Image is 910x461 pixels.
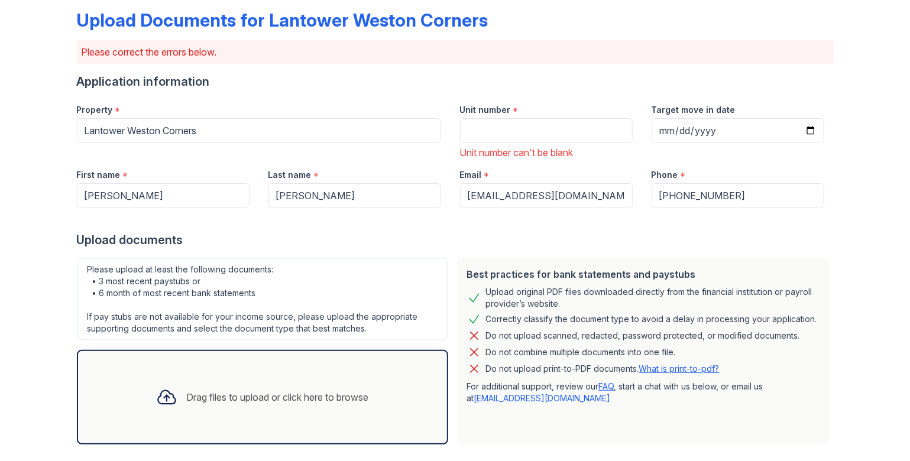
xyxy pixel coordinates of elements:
div: Correctly classify the document type to avoid a delay in processing your application. [486,312,817,326]
div: Upload original PDF files downloaded directly from the financial institution or payroll provider’... [486,286,820,310]
label: Last name [268,169,312,181]
p: Do not upload print-to-PDF documents. [486,363,720,375]
label: Email [460,169,482,181]
a: What is print-to-pdf? [639,363,720,374]
label: Phone [652,169,678,181]
div: Please upload at least the following documents: • 3 most recent paystubs or • 6 month of most rec... [77,258,448,340]
div: Upload Documents for Lantower Weston Corners [77,9,488,31]
label: Unit number [460,104,511,116]
label: First name [77,169,121,181]
label: Target move in date [652,104,736,116]
div: Application information [77,73,834,90]
label: Property [77,104,113,116]
p: Please correct the errors below. [82,45,829,59]
div: Do not combine multiple documents into one file. [486,345,676,359]
div: Unit number can't be blank [460,145,633,160]
div: Best practices for bank statements and paystubs [467,267,820,281]
div: Do not upload scanned, redacted, password protected, or modified documents. [486,329,800,343]
p: For additional support, review our , start a chat with us below, or email us at [467,381,820,404]
a: FAQ [599,381,614,391]
div: Upload documents [77,232,834,248]
a: [EMAIL_ADDRESS][DOMAIN_NAME] [474,393,611,403]
div: Drag files to upload or click here to browse [187,390,369,404]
